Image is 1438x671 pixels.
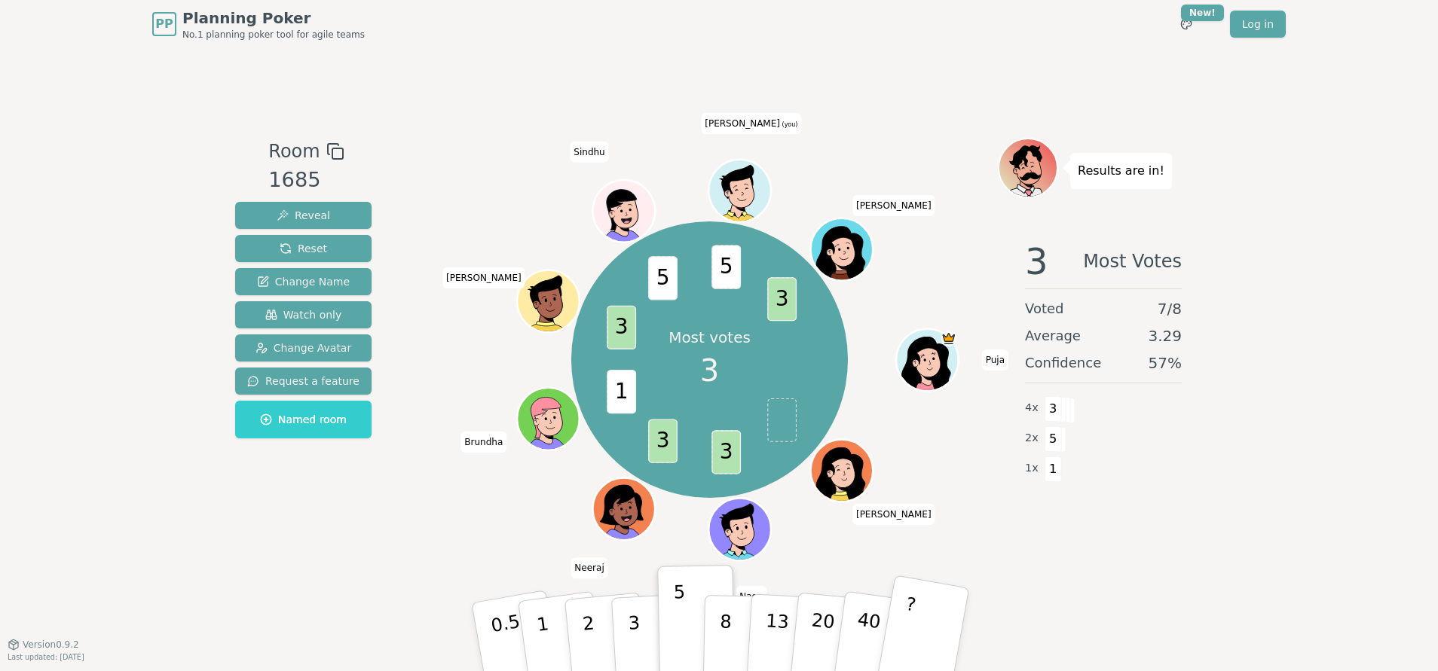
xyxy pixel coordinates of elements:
[1025,430,1039,447] span: 2 x
[155,15,173,33] span: PP
[1025,400,1039,416] span: 4 x
[235,334,372,361] button: Change Avatar
[182,8,365,29] span: Planning Poker
[1025,352,1101,374] span: Confidence
[268,165,344,196] div: 1685
[235,235,372,262] button: Reset
[982,349,1008,371] span: Click to change your name
[700,348,719,393] span: 3
[607,370,636,413] span: 1
[235,202,372,229] button: Reveal
[265,307,342,322] span: Watch only
[701,112,801,133] span: Click to change your name
[674,581,687,663] p: 5
[1025,298,1064,319] span: Voted
[1173,11,1200,38] button: New!
[852,195,935,216] span: Click to change your name
[1025,325,1081,346] span: Average
[255,340,352,355] span: Change Avatar
[648,256,678,300] span: 5
[235,368,372,395] button: Request a feature
[1025,460,1039,477] span: 1 x
[570,141,608,162] span: Click to change your name
[1149,352,1182,374] span: 57 %
[152,8,365,41] a: PPPlanning PokerNo.1 planning poker tool for agile teams
[767,277,797,321] span: 3
[1083,243,1182,279] span: Most Votes
[277,208,330,223] span: Reveal
[711,430,741,474] span: 3
[669,327,751,348] p: Most votes
[1158,298,1182,319] span: 7 / 8
[1148,325,1182,346] span: 3.29
[280,241,327,256] span: Reset
[648,419,678,463] span: 3
[1078,160,1164,181] p: Results are in!
[182,29,365,41] span: No.1 planning poker tool for agile teams
[247,374,359,389] span: Request a feature
[8,653,84,661] span: Last updated: [DATE]
[235,301,372,328] button: Watch only
[1045,396,1062,422] span: 3
[711,245,741,288] span: 5
[442,267,525,288] span: Click to change your name
[235,401,372,438] button: Named room
[780,120,798,127] span: (you)
[1025,243,1048,279] span: 3
[257,274,350,289] span: Change Name
[260,412,347,427] span: Named room
[571,557,607,578] span: Click to change your name
[1181,5,1224,21] div: New!
[460,432,506,453] span: Click to change your name
[235,268,372,295] button: Change Name
[1230,11,1286,38] a: Log in
[268,138,320,165] span: Room
[710,161,769,220] button: Click to change your avatar
[736,586,766,607] span: Click to change your name
[941,331,956,346] span: Puja is the host
[1045,456,1062,482] span: 1
[8,639,79,651] button: Version0.9.2
[23,639,79,651] span: Version 0.9.2
[607,306,636,349] span: 3
[1045,426,1062,452] span: 5
[852,503,935,524] span: Click to change your name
